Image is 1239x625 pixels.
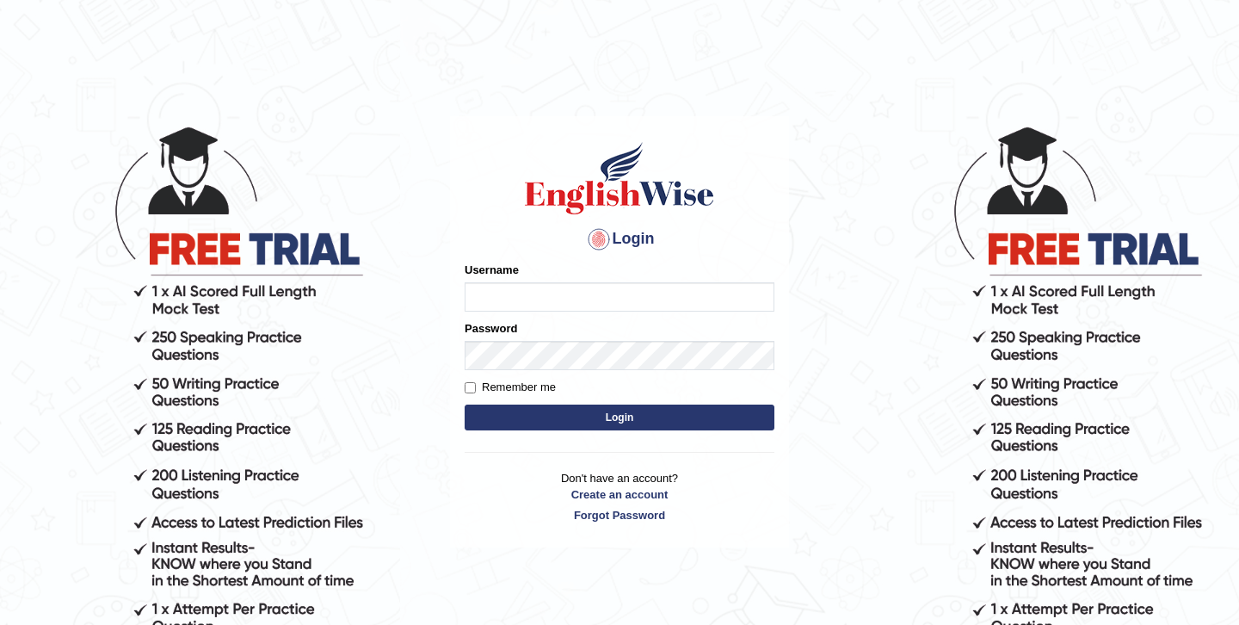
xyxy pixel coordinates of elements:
a: Forgot Password [465,507,774,523]
label: Username [465,262,519,278]
p: Don't have an account? [465,470,774,523]
label: Remember me [465,379,556,396]
input: Remember me [465,382,476,393]
a: Create an account [465,486,774,503]
img: Logo of English Wise sign in for intelligent practice with AI [521,139,718,217]
button: Login [465,405,774,430]
label: Password [465,320,517,337]
h4: Login [465,226,774,253]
